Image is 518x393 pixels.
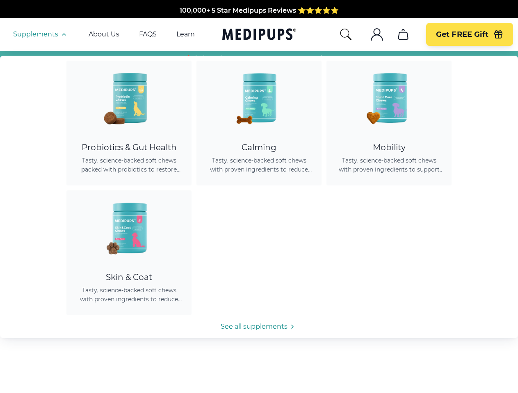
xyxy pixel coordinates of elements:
a: Skin & Coat Chews - MedipupsSkin & CoatTasty, science-backed soft chews with proven ingredients t... [66,190,192,315]
a: Joint Care Chews - MedipupsMobilityTasty, science-backed soft chews with proven ingredients to su... [326,61,452,185]
a: Medipups [222,27,296,43]
span: Tasty, science-backed soft chews packed with probiotics to restore gut balance, ease itching, sup... [76,156,182,174]
img: Calming Dog Chews - Medipups [222,61,296,134]
span: Get FREE Gift [436,30,488,39]
button: account [367,25,387,44]
div: Mobility [336,142,442,153]
img: Joint Care Chews - Medipups [352,61,426,134]
img: Probiotic Dog Chews - Medipups [92,61,166,134]
a: About Us [89,30,119,38]
button: Supplements [13,29,69,39]
a: FAQS [139,30,157,38]
div: Calming [206,142,312,153]
button: cart [393,25,413,44]
button: Get FREE Gift [426,23,513,46]
span: Tasty, science-backed soft chews with proven ingredients to reduce anxiety, promote relaxation, a... [206,156,312,174]
span: Supplements [13,30,58,38]
button: search [339,28,352,41]
a: Learn [176,30,195,38]
div: Skin & Coat [76,272,182,282]
span: Tasty, science-backed soft chews with proven ingredients to support joint health, improve mobilit... [336,156,442,174]
span: Made In The [GEOGRAPHIC_DATA] from domestic & globally sourced ingredients [123,16,395,24]
img: Skin & Coat Chews - Medipups [92,190,166,264]
a: Probiotic Dog Chews - MedipupsProbiotics & Gut HealthTasty, science-backed soft chews packed with... [66,61,192,185]
span: 100,000+ 5 Star Medipups Reviews ⭐️⭐️⭐️⭐️⭐️ [180,7,339,14]
div: Probiotics & Gut Health [76,142,182,153]
a: Calming Dog Chews - MedipupsCalmingTasty, science-backed soft chews with proven ingredients to re... [196,61,322,185]
span: Tasty, science-backed soft chews with proven ingredients to reduce shedding, promote healthy skin... [76,286,182,304]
